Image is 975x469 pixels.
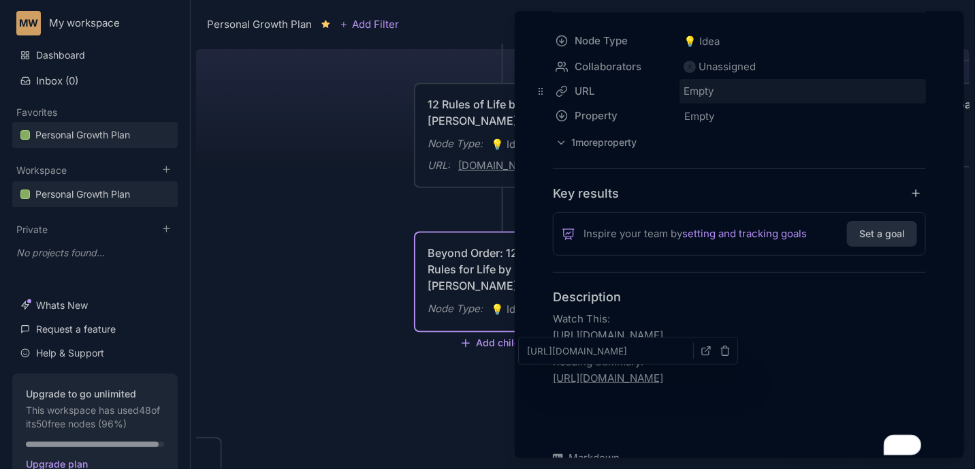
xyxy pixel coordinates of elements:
button: 1moreproperty [553,134,640,152]
input: https://example.com [522,343,694,359]
span: Node Type [575,33,665,49]
button: URL [549,79,680,104]
p: Watch This: [553,311,926,344]
div: URLEmpty [553,79,926,104]
button: add key result [910,187,927,200]
span: Empty [684,108,715,125]
button: Node Type [549,29,680,53]
button: Set a goal [847,221,917,247]
div: Markdown [553,450,926,466]
span: URL [575,83,665,100]
i: 💡 [684,35,699,48]
h4: Key results [553,185,619,201]
div: Node Type💡Idea [553,29,926,55]
div: PropertyEmpty [553,104,926,130]
div: Empty [680,79,926,104]
span: Inspire your team by [584,226,807,242]
span: Property [575,108,665,124]
button: Collaborators [549,55,680,79]
a: [URL][DOMAIN_NAME] [553,372,663,384]
div: To enrich screen reader interactions, please activate Accessibility in Grammarly extension settings [553,311,926,440]
p: Reading Summary: [553,354,926,387]
span: Collaborators [575,59,665,75]
button: Property [549,104,680,128]
h4: Description [553,289,926,305]
a: setting and tracking goals [682,226,807,242]
div: Unassigned [699,59,756,75]
span: Idea [684,33,720,50]
div: CollaboratorsUnassigned [553,55,926,79]
a: [URL][DOMAIN_NAME] [553,329,663,342]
